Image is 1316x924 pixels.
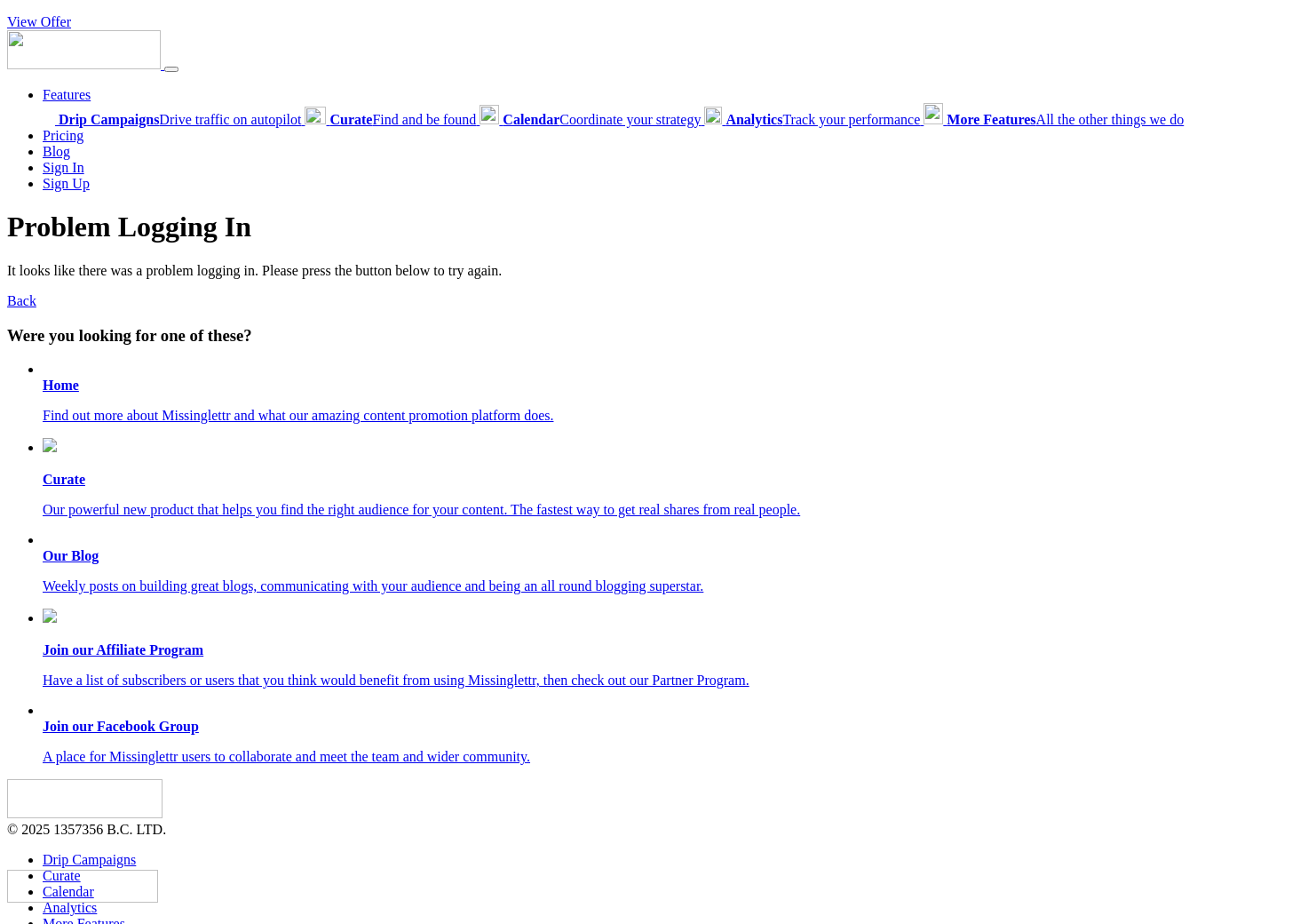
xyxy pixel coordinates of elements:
b: More Features [947,112,1035,127]
div: Features [43,103,1309,128]
a: CalendarCoordinate your strategy [480,112,704,127]
p: A place for Missinglettr users to collaborate and meet the team and wider community. [43,749,1309,765]
span: Track your performance [725,112,920,127]
b: Curate [329,112,372,127]
b: Join our Affiliate Program [43,642,203,657]
a: Back [7,293,36,308]
b: Drip Campaigns [59,112,159,127]
a: Join our Facebook Group A place for Missinglettr users to collaborate and meet the team and wider... [43,719,1309,765]
img: revenue.png [43,609,57,623]
img: Missinglettr - Social Media Marketing for content focused teams | Product Hunt [7,870,158,903]
h1: Problem Logging In [7,211,1309,243]
a: Join our Affiliate Program Have a list of subscribers or users that you think would benefit from ... [43,609,1309,689]
a: Curate [43,868,81,883]
a: Sign Up [43,176,90,191]
a: Blog [43,144,70,159]
div: © 2025 1357356 B.C. LTD. [7,779,1309,838]
a: Drip Campaigns [43,852,136,867]
a: View Offer [7,14,71,29]
span: All the other things we do [947,112,1184,127]
button: Menu [164,67,178,72]
b: Join our Facebook Group [43,719,199,734]
b: Analytics [725,112,782,127]
a: Our Blog Weekly posts on building great blogs, communicating with your audience and being an all ... [43,548,1309,594]
b: Home [43,378,79,393]
p: It looks like there was a problem logging in. Please press the button below to try again. [7,263,1309,279]
a: Features [43,87,91,102]
a: Sign In [43,160,84,175]
b: Calendar [503,112,559,127]
span: Find and be found [329,112,476,127]
p: Weekly posts on building great blogs, communicating with your audience and being an all round blo... [43,578,1309,594]
a: AnalyticsTrack your performance [704,112,924,127]
h3: Were you looking for one of these? [7,326,1309,346]
a: More FeaturesAll the other things we do [924,112,1184,127]
a: Analytics [43,900,97,915]
p: Our powerful new product that helps you find the right audience for your content. The fastest way... [43,502,1309,518]
a: CurateFind and be found [305,112,480,127]
a: Home Find out more about Missinglettr and what our amazing content promotion platform does. [43,378,1309,424]
span: Coordinate your strategy [503,112,701,127]
b: Our Blog [43,548,99,563]
p: Have a list of subscribers or users that you think would benefit from using Missinglettr, then ch... [43,673,1309,689]
a: Drip CampaignsDrive traffic on autopilot [43,112,305,127]
img: curate.png [43,438,57,452]
a: Curate Our powerful new product that helps you find the right audience for your content. The fast... [43,438,1309,518]
span: Drive traffic on autopilot [59,112,301,127]
a: Pricing [43,128,83,143]
b: Curate [43,472,85,487]
p: Find out more about Missinglettr and what our amazing content promotion platform does. [43,408,1309,424]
